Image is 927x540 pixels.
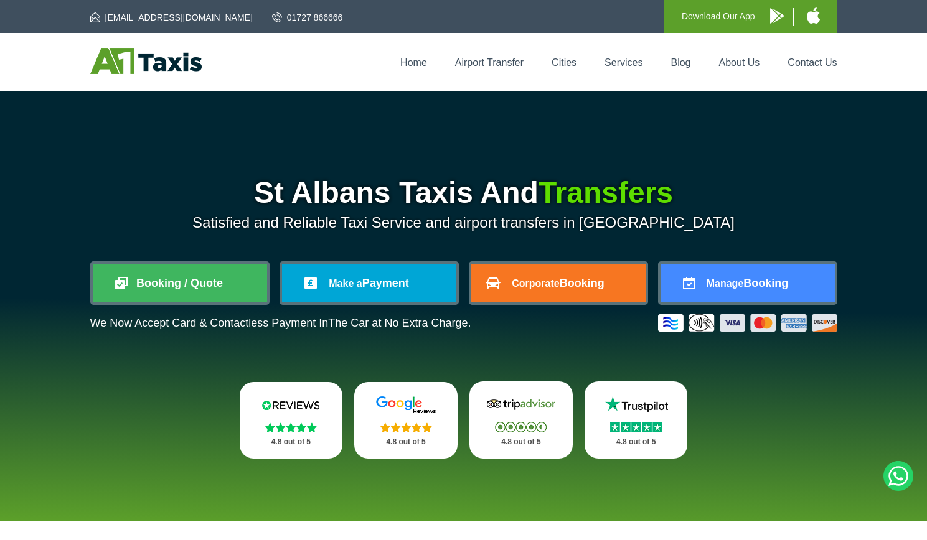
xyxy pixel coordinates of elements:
img: Google [369,396,443,414]
p: 4.8 out of 5 [483,434,559,450]
a: 01727 866666 [272,11,343,24]
img: A1 Taxis Android App [770,8,784,24]
p: Download Our App [682,9,755,24]
img: A1 Taxis iPhone App [807,7,820,24]
span: Manage [707,278,744,289]
p: 4.8 out of 5 [253,434,329,450]
a: Airport Transfer [455,57,524,68]
span: The Car at No Extra Charge. [328,317,471,329]
img: A1 Taxis St Albans LTD [90,48,202,74]
a: About Us [719,57,760,68]
a: Home [400,57,427,68]
a: Trustpilot Stars 4.8 out of 5 [585,381,688,459]
a: Cities [552,57,576,68]
img: Stars [610,422,662,432]
p: We Now Accept Card & Contactless Payment In [90,317,471,330]
a: Contact Us [788,57,837,68]
a: Services [605,57,642,68]
img: Stars [380,422,432,432]
a: Tripadvisor Stars 4.8 out of 5 [469,381,573,459]
a: Google Stars 4.8 out of 5 [354,382,458,459]
a: [EMAIL_ADDRESS][DOMAIN_NAME] [90,11,253,24]
a: Blog [671,57,690,68]
a: CorporateBooking [471,264,646,302]
h1: St Albans Taxis And [90,178,837,208]
span: Corporate [512,278,559,289]
img: Stars [495,422,547,432]
img: Reviews.io [253,396,328,414]
img: Trustpilot [599,395,674,414]
p: 4.8 out of 5 [598,434,674,450]
a: Booking / Quote [93,264,267,302]
span: Transfers [539,176,673,209]
a: ManageBooking [661,264,835,302]
a: Reviews.io Stars 4.8 out of 5 [240,382,343,459]
p: Satisfied and Reliable Taxi Service and airport transfers in [GEOGRAPHIC_DATA] [90,214,837,231]
img: Credit And Debit Cards [658,314,837,332]
span: Make a [329,278,362,289]
img: Tripadvisor [484,395,558,414]
a: Make aPayment [282,264,456,302]
img: Stars [265,422,317,432]
p: 4.8 out of 5 [368,434,444,450]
